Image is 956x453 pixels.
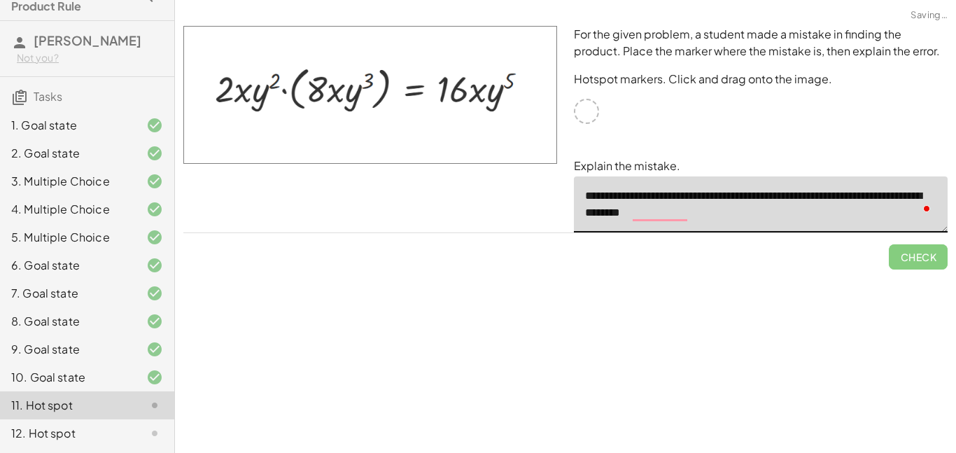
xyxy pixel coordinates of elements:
[11,257,124,274] div: 6. Goal state
[146,313,163,330] i: Task finished and correct.
[11,341,124,358] div: 9. Goal state
[574,26,948,60] p: For the given problem, a student made a mistake in finding the product. Place the marker where th...
[11,173,124,190] div: 3. Multiple Choice
[11,369,124,386] div: 10. Goal state
[574,158,948,174] p: Explain the mistake.
[146,201,163,218] i: Task finished and correct.
[34,32,141,48] span: [PERSON_NAME]
[146,341,163,358] i: Task finished and correct.
[911,8,948,22] span: Saving…
[11,425,124,442] div: 12. Hot spot
[146,285,163,302] i: Task finished and correct.
[11,313,124,330] div: 8. Goal state
[11,117,124,134] div: 1. Goal state
[146,369,163,386] i: Task finished and correct.
[17,51,163,65] div: Not you?
[146,145,163,162] i: Task finished and correct.
[146,173,163,190] i: Task finished and correct.
[11,397,124,414] div: 11. Hot spot
[183,26,557,164] img: b42f739e0bd79d23067a90d0ea4ccfd2288159baac1bcee117f9be6b6edde5c4.png
[574,176,948,232] textarea: To enrich screen reader interactions, please activate Accessibility in Grammarly extension settings
[34,89,62,104] span: Tasks
[146,397,163,414] i: Task not started.
[146,229,163,246] i: Task finished and correct.
[11,145,124,162] div: 2. Goal state
[146,425,163,442] i: Task not started.
[146,257,163,274] i: Task finished and correct.
[574,71,948,88] p: Hotspot markers. Click and drag onto the image.
[11,285,124,302] div: 7. Goal state
[11,201,124,218] div: 4. Multiple Choice
[146,117,163,134] i: Task finished and correct.
[11,229,124,246] div: 5. Multiple Choice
